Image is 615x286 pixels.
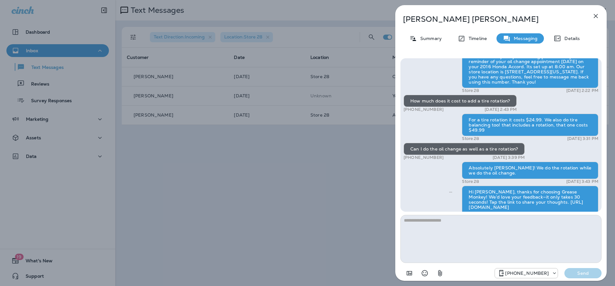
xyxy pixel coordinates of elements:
p: Messaging [511,36,537,41]
div: +1 (208) 858-5823 [495,269,558,277]
p: Details [561,36,580,41]
div: Hi [PERSON_NAME], thanks for choosing Grease Monkey! We’d love your feedback—it only takes 30 sec... [462,186,598,234]
p: [DATE] 3:31 PM [567,136,598,141]
p: [DATE] 2:43 PM [485,107,517,112]
p: Summary [417,36,442,41]
p: [PERSON_NAME] [PERSON_NAME] [403,15,578,24]
div: Hey [PERSON_NAME]! This is [PERSON_NAME] from Grease Monkey. I'm just sending you a friendly remi... [462,45,598,88]
div: Can I do the oil change as well as a tire rotation? [404,143,525,155]
p: Store 28 [462,88,479,93]
div: How much does it cost to add a tire rotation? [404,95,517,107]
p: Store 28 [462,179,479,184]
div: Absolutely [PERSON_NAME]! We do the rotation while we do the oil change. [462,162,598,179]
p: [DATE] 2:22 PM [566,88,598,93]
p: [DATE] 3:43 PM [566,179,598,184]
p: [PHONE_NUMBER] [404,155,444,160]
button: Add in a premade template [403,267,416,280]
div: For a tire rotation it costs $24.99. We also do tire balancing too! that includes a rotation, tha... [462,114,598,136]
button: Select an emoji [418,267,431,280]
p: [PHONE_NUMBER] [505,271,549,276]
p: [PHONE_NUMBER] [404,107,444,112]
p: Timeline [465,36,487,41]
p: Store 28 [462,136,479,141]
span: Sent [449,189,452,194]
p: [DATE] 3:39 PM [493,155,525,160]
